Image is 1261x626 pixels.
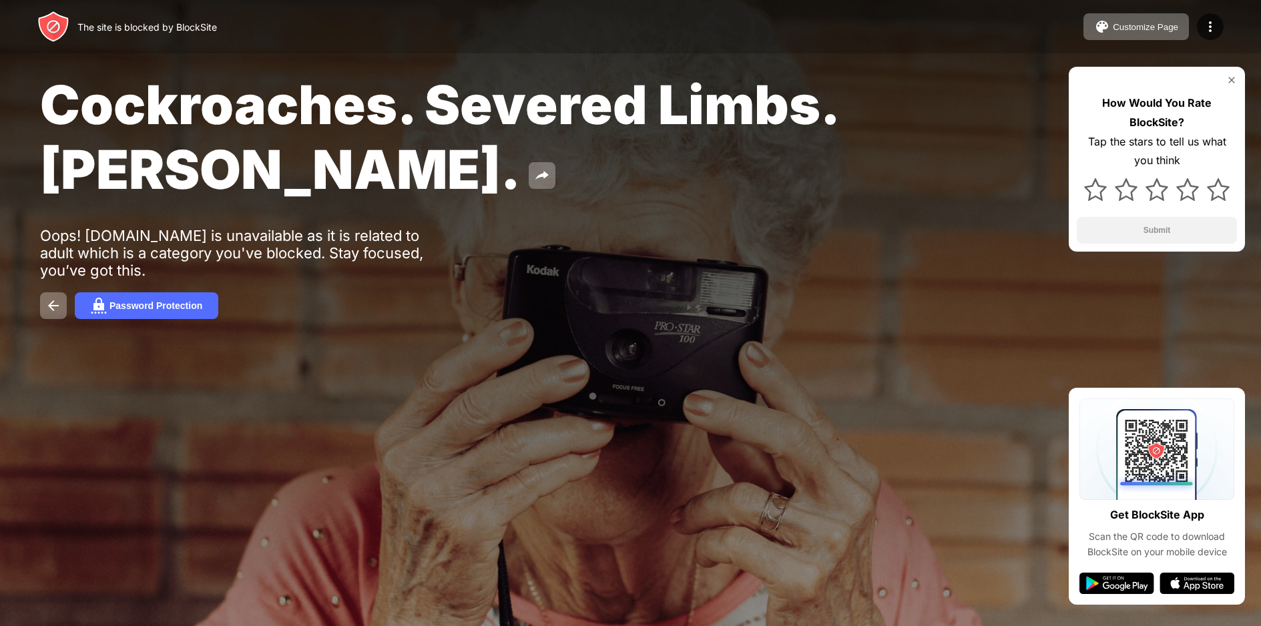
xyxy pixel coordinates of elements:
img: google-play.svg [1079,573,1154,594]
img: qrcode.svg [1079,398,1234,500]
img: rate-us-close.svg [1226,75,1237,85]
img: star.svg [1207,178,1230,201]
img: star.svg [1084,178,1107,201]
img: menu-icon.svg [1202,19,1218,35]
span: Cockroaches. Severed Limbs. [PERSON_NAME]. [40,72,837,202]
button: Password Protection [75,292,218,319]
img: back.svg [45,298,61,314]
img: header-logo.svg [37,11,69,43]
div: Scan the QR code to download BlockSite on your mobile device [1079,529,1234,559]
img: star.svg [1176,178,1199,201]
div: Get BlockSite App [1110,505,1204,525]
img: share.svg [534,168,550,184]
img: star.svg [1146,178,1168,201]
div: Tap the stars to tell us what you think [1077,132,1237,171]
button: Customize Page [1083,13,1189,40]
img: password.svg [91,298,107,314]
div: The site is blocked by BlockSite [77,21,217,33]
div: How Would You Rate BlockSite? [1077,93,1237,132]
img: app-store.svg [1160,573,1234,594]
img: pallet.svg [1094,19,1110,35]
div: Password Protection [109,300,202,311]
img: star.svg [1115,178,1138,201]
div: Oops! [DOMAIN_NAME] is unavailable as it is related to adult which is a category you've blocked. ... [40,227,453,279]
div: Customize Page [1113,22,1178,32]
button: Submit [1077,217,1237,244]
